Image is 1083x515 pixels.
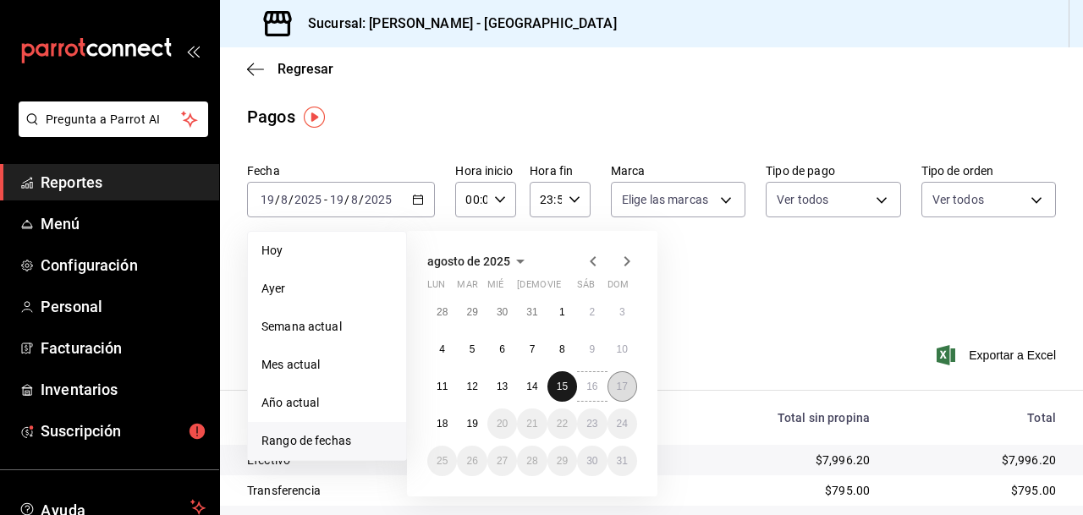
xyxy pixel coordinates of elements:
[261,280,393,298] span: Ayer
[526,306,537,318] abbr: 31 de julio de 2025
[247,61,333,77] button: Regresar
[526,455,537,467] abbr: 28 de agosto de 2025
[427,446,457,476] button: 25 de agosto de 2025
[662,452,870,468] div: $7,996.20
[607,371,637,402] button: 17 de agosto de 2025
[261,356,393,374] span: Mes actual
[41,254,206,277] span: Configuración
[662,411,870,425] div: Total sin propina
[921,165,1056,177] label: Tipo de orden
[427,251,531,271] button: agosto de 2025
[247,165,435,177] label: Fecha
[589,306,595,318] abbr: 2 de agosto de 2025
[622,191,708,208] span: Elige las marcas
[607,297,637,327] button: 3 de agosto de 2025
[487,279,503,297] abbr: miércoles
[586,381,597,392] abbr: 16 de agosto de 2025
[586,418,597,430] abbr: 23 de agosto de 2025
[577,408,607,439] button: 23 de agosto de 2025
[497,455,508,467] abbr: 27 de agosto de 2025
[466,306,477,318] abbr: 29 de julio de 2025
[324,193,327,206] span: -
[261,394,393,412] span: Año actual
[427,255,510,268] span: agosto de 2025
[457,371,487,402] button: 12 de agosto de 2025
[517,371,547,402] button: 14 de agosto de 2025
[457,297,487,327] button: 29 de julio de 2025
[457,279,477,297] abbr: martes
[41,419,206,442] span: Suscripción
[577,371,607,402] button: 16 de agosto de 2025
[437,381,448,392] abbr: 11 de agosto de 2025
[499,343,505,355] abbr: 6 de agosto de 2025
[466,418,477,430] abbr: 19 de agosto de 2025
[611,165,745,177] label: Marca
[617,343,628,355] abbr: 10 de agosto de 2025
[607,334,637,364] button: 10 de agosto de 2025
[617,381,628,392] abbr: 17 de agosto de 2025
[457,408,487,439] button: 19 de agosto de 2025
[607,279,629,297] abbr: domingo
[427,408,457,439] button: 18 de agosto de 2025
[487,446,517,476] button: 27 de agosto de 2025
[12,123,208,140] a: Pregunta a Parrot AI
[350,193,359,206] input: --
[364,193,393,206] input: ----
[517,297,547,327] button: 31 de julio de 2025
[577,334,607,364] button: 9 de agosto de 2025
[897,411,1056,425] div: Total
[260,193,275,206] input: --
[897,452,1056,468] div: $7,996.20
[589,343,595,355] abbr: 9 de agosto de 2025
[662,482,870,499] div: $795.00
[427,297,457,327] button: 28 de julio de 2025
[577,297,607,327] button: 2 de agosto de 2025
[517,279,617,297] abbr: jueves
[41,378,206,401] span: Inventarios
[186,44,200,58] button: open_drawer_menu
[607,446,637,476] button: 31 de agosto de 2025
[275,193,280,206] span: /
[261,432,393,450] span: Rango de fechas
[247,104,295,129] div: Pagos
[526,418,537,430] abbr: 21 de agosto de 2025
[547,408,577,439] button: 22 de agosto de 2025
[427,334,457,364] button: 4 de agosto de 2025
[547,446,577,476] button: 29 de agosto de 2025
[41,337,206,359] span: Facturación
[607,408,637,439] button: 24 de agosto de 2025
[557,455,568,467] abbr: 29 de agosto de 2025
[557,418,568,430] abbr: 22 de agosto de 2025
[457,334,487,364] button: 5 de agosto de 2025
[247,482,476,499] div: Transferencia
[530,343,536,355] abbr: 7 de agosto de 2025
[304,107,325,128] img: Tooltip marker
[517,446,547,476] button: 28 de agosto de 2025
[619,306,625,318] abbr: 3 de agosto de 2025
[547,334,577,364] button: 8 de agosto de 2025
[526,381,537,392] abbr: 14 de agosto de 2025
[517,408,547,439] button: 21 de agosto de 2025
[586,455,597,467] abbr: 30 de agosto de 2025
[557,381,568,392] abbr: 15 de agosto de 2025
[437,306,448,318] abbr: 28 de julio de 2025
[294,193,322,206] input: ----
[466,381,477,392] abbr: 12 de agosto de 2025
[41,295,206,318] span: Personal
[261,318,393,336] span: Semana actual
[487,408,517,439] button: 20 de agosto de 2025
[577,446,607,476] button: 30 de agosto de 2025
[455,165,516,177] label: Hora inicio
[577,279,595,297] abbr: sábado
[437,455,448,467] abbr: 25 de agosto de 2025
[547,297,577,327] button: 1 de agosto de 2025
[280,193,289,206] input: --
[497,306,508,318] abbr: 30 de julio de 2025
[19,101,208,137] button: Pregunta a Parrot AI
[329,193,344,206] input: --
[427,371,457,402] button: 11 de agosto de 2025
[559,343,565,355] abbr: 8 de agosto de 2025
[457,446,487,476] button: 26 de agosto de 2025
[897,482,1056,499] div: $795.00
